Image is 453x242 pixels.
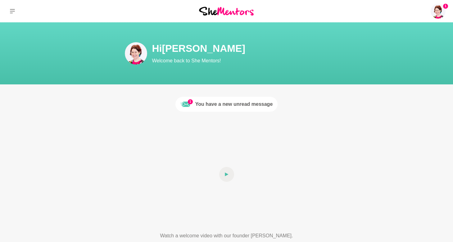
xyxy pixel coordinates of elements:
h1: Hi [PERSON_NAME] [152,42,376,55]
img: Unread message [180,99,190,109]
p: Welcome back to She Mentors! [152,57,376,65]
p: Watch a welcome video with our founder [PERSON_NAME]. [137,232,316,240]
img: Beth Baldwin [431,4,446,19]
a: 1Unread messageYou have a new unread message [175,97,278,112]
a: Beth Baldwin1 [431,4,446,19]
div: You have a new unread message [195,101,273,108]
img: Beth Baldwin [125,42,147,65]
span: 1 [188,99,193,104]
img: She Mentors Logo [199,7,254,15]
span: 1 [443,4,448,9]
